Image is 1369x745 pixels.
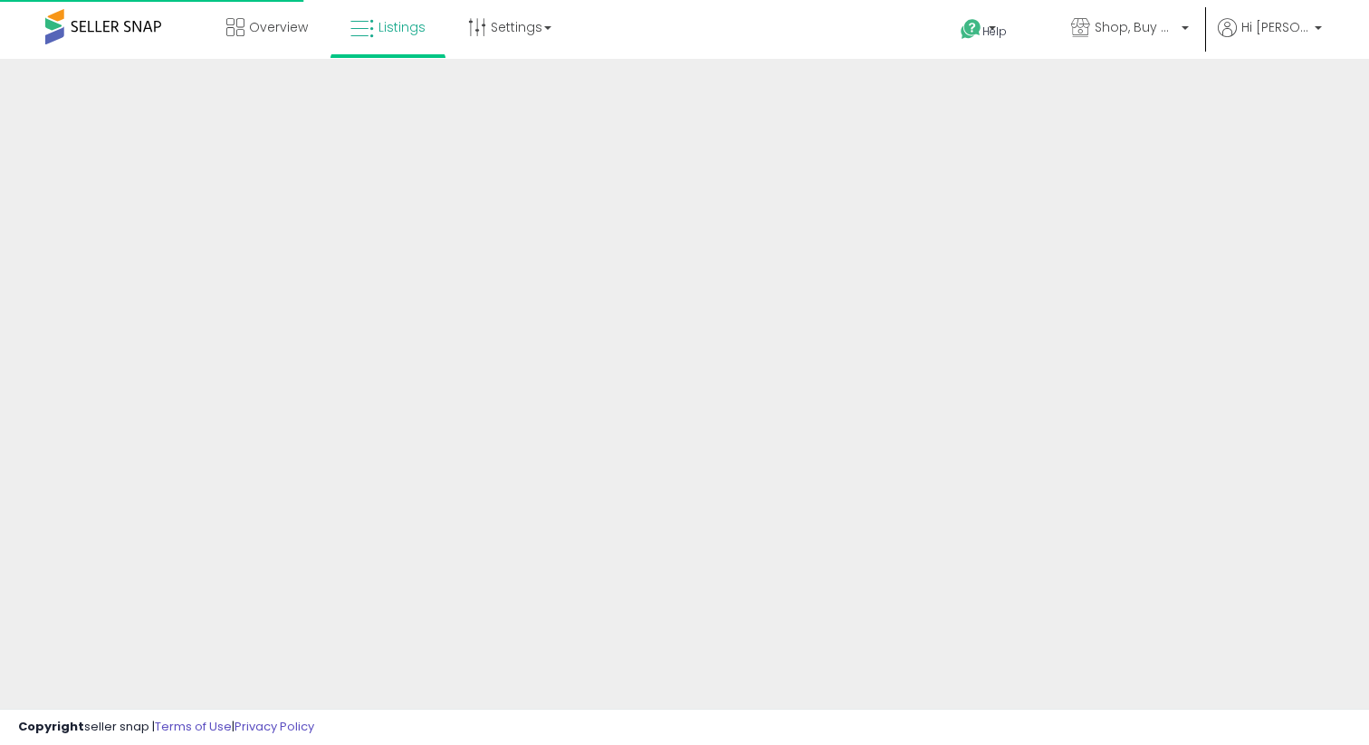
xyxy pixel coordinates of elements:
span: Shop, Buy and Ship [1095,18,1176,36]
a: Privacy Policy [235,718,314,735]
span: Overview [249,18,308,36]
strong: Copyright [18,718,84,735]
div: seller snap | | [18,719,314,736]
a: Terms of Use [155,718,232,735]
i: Get Help [960,18,982,41]
span: Hi [PERSON_NAME] [1241,18,1309,36]
a: Help [946,5,1042,59]
span: Help [982,24,1007,39]
a: Hi [PERSON_NAME] [1218,18,1322,59]
span: Listings [378,18,426,36]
